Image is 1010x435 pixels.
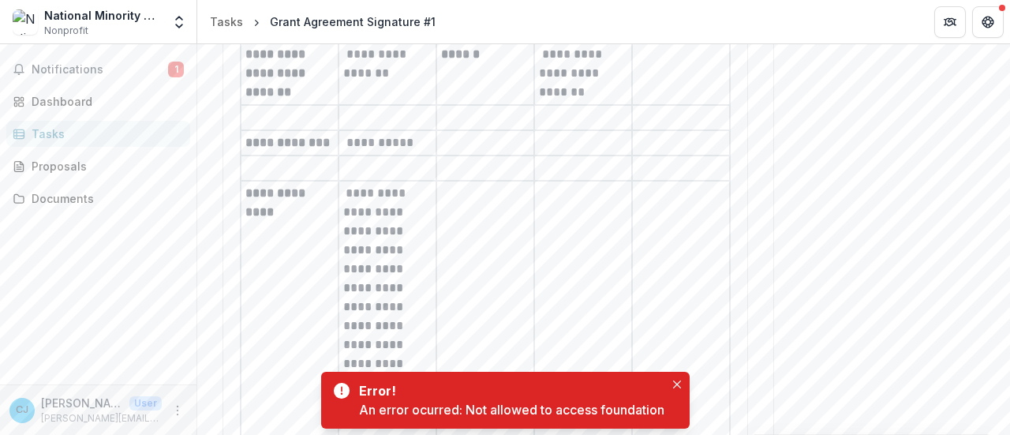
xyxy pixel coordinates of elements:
img: National Minority Supplier Development Council Inc [13,9,38,35]
div: Tasks [210,13,243,30]
a: Tasks [204,10,249,33]
span: 1 [168,62,184,77]
a: Documents [6,186,190,212]
button: Notifications1 [6,57,190,82]
p: User [129,396,162,411]
span: Nonprofit [44,24,88,38]
span: Notifications [32,63,168,77]
a: Proposals [6,153,190,179]
div: Error! [359,381,658,400]
div: National Minority Supplier Development Council Inc [44,7,162,24]
div: Grant Agreement Signature #1 [270,13,436,30]
div: An error ocurred: Not allowed to access foundation [359,400,664,419]
a: Dashboard [6,88,190,114]
div: Dashboard [32,93,178,110]
div: Tasks [32,126,178,142]
p: [PERSON_NAME] [41,395,123,411]
button: Get Help [972,6,1004,38]
button: More [168,401,187,420]
div: Proposals [32,158,178,174]
button: Partners [934,6,966,38]
button: Close [668,375,686,394]
div: Charmaine Jackson [16,405,28,415]
button: Open entity switcher [168,6,190,38]
p: [PERSON_NAME][EMAIL_ADDRESS][PERSON_NAME][DOMAIN_NAME] [41,411,162,426]
nav: breadcrumb [204,10,442,33]
a: Tasks [6,121,190,147]
div: Documents [32,190,178,207]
